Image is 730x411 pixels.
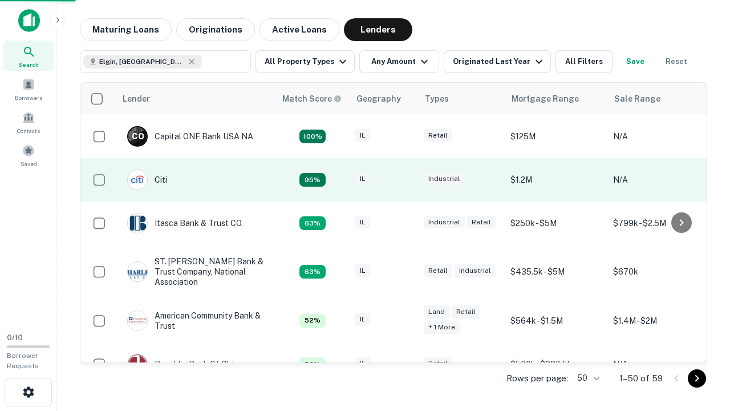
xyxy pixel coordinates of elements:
[128,262,147,281] img: picture
[3,107,54,138] a: Contacts
[7,333,23,342] span: 0 / 10
[299,173,326,187] div: Capitalize uses an advanced AI algorithm to match your search with the best lender. The match sco...
[418,83,505,115] th: Types
[80,18,172,41] button: Maturing Loans
[467,216,496,229] div: Retail
[7,352,39,370] span: Borrower Requests
[505,342,607,386] td: $500k - $880.5k
[688,369,706,388] button: Go to next page
[607,83,710,115] th: Sale Range
[505,158,607,202] td: $1.2M
[127,354,252,374] div: Republic Bank Of Chicago
[658,50,695,73] button: Reset
[617,50,654,73] button: Save your search to get updates of matches that match your search criteria.
[3,140,54,171] a: Saved
[505,245,607,299] td: $435.5k - $5M
[607,115,710,158] td: N/A
[505,115,607,158] td: $125M
[607,299,710,342] td: $1.4M - $2M
[18,60,39,69] span: Search
[127,213,243,233] div: Itasca Bank & Trust CO.
[299,314,326,328] div: Capitalize uses an advanced AI algorithm to match your search with the best lender. The match sco...
[614,92,660,106] div: Sale Range
[607,202,710,245] td: $799k - $2.5M
[299,357,326,371] div: Capitalize uses an advanced AI algorithm to match your search with the best lender. The match sco...
[128,170,147,190] img: picture
[123,92,150,106] div: Lender
[607,245,710,299] td: $670k
[607,342,710,386] td: N/A
[455,264,496,277] div: Industrial
[18,9,40,32] img: capitalize-icon.png
[444,50,551,73] button: Originated Last Year
[132,131,144,143] p: C O
[299,216,326,230] div: Capitalize uses an advanced AI algorithm to match your search with the best lender. The match sco...
[505,299,607,342] td: $564k - $1.5M
[424,172,465,186] div: Industrial
[555,50,613,73] button: All Filters
[355,172,370,186] div: IL
[673,320,730,374] iframe: Chat Widget
[424,357,452,370] div: Retail
[424,264,452,277] div: Retail
[424,321,460,334] div: + 1 more
[424,129,452,142] div: Retail
[127,311,264,331] div: American Community Bank & Trust
[259,18,339,41] button: Active Loans
[176,18,255,41] button: Originations
[505,202,607,245] td: $250k - $5M
[424,305,449,319] div: Land
[255,50,355,73] button: All Property Types
[344,18,412,41] button: Lenders
[355,357,370,370] div: IL
[282,92,342,105] div: Capitalize uses an advanced AI algorithm to match your search with the best lender. The match sco...
[425,92,449,106] div: Types
[506,372,568,385] p: Rows per page:
[355,216,370,229] div: IL
[275,83,350,115] th: Capitalize uses an advanced AI algorithm to match your search with the best lender. The match sco...
[355,264,370,277] div: IL
[3,74,54,104] a: Borrowers
[452,305,480,319] div: Retail
[15,93,42,102] span: Borrowers
[127,170,167,190] div: Citi
[299,265,326,279] div: Capitalize uses an advanced AI algorithm to match your search with the best lender. The match sco...
[128,354,147,374] img: picture
[350,83,418,115] th: Geography
[21,159,37,168] span: Saved
[299,130,326,143] div: Capitalize uses an advanced AI algorithm to match your search with the best lender. The match sco...
[355,129,370,142] div: IL
[3,41,54,71] a: Search
[359,50,439,73] button: Any Amount
[512,92,579,106] div: Mortgage Range
[116,83,275,115] th: Lender
[127,126,253,147] div: Capital ONE Bank USA NA
[128,213,147,233] img: picture
[282,92,339,105] h6: Match Score
[607,158,710,202] td: N/A
[99,57,185,67] span: Elgin, [GEOGRAPHIC_DATA], [GEOGRAPHIC_DATA]
[355,313,370,326] div: IL
[619,372,663,385] p: 1–50 of 59
[17,126,40,135] span: Contacts
[573,370,601,386] div: 50
[128,311,147,331] img: picture
[453,55,546,68] div: Originated Last Year
[505,83,607,115] th: Mortgage Range
[127,256,264,288] div: ST. [PERSON_NAME] Bank & Trust Company, National Association
[424,216,465,229] div: Industrial
[356,92,401,106] div: Geography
